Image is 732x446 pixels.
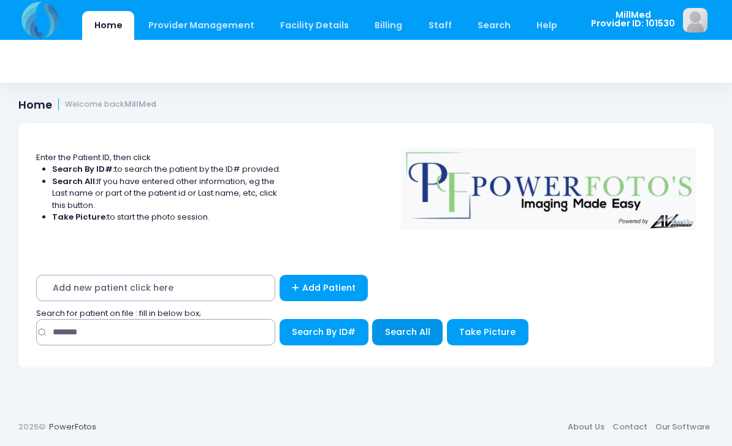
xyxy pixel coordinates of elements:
[52,211,281,223] li: to start the photo session.
[65,100,156,109] small: Welcome back
[363,11,414,40] a: Billing
[395,139,702,230] img: Logo
[416,11,463,40] a: Staff
[36,152,151,163] span: Enter the Patient ID, then click
[280,275,368,301] a: Add Patient
[447,319,528,345] button: Take Picture
[18,98,156,111] h1: Home
[683,8,707,33] img: image
[52,175,97,187] strong: Search All:
[459,326,516,338] span: Take Picture
[292,326,356,338] span: Search By ID#
[608,416,651,438] a: Contact
[280,319,368,345] button: Search By ID#
[124,99,156,109] strong: MillMed
[36,307,201,319] span: Search for patient on file : fill in below box;
[651,416,714,438] a: Our Software
[52,211,107,223] strong: Take Picture:
[52,163,115,175] strong: Search By ID#:
[591,10,675,28] span: MillMed Provider ID: 101530
[372,319,443,345] button: Search All
[52,175,281,212] li: If you have entered other information, eg the Last name or part of the patient id or Last name, e...
[36,275,275,301] span: Add new patient click here
[563,416,608,438] a: About Us
[82,11,134,40] a: Home
[136,11,266,40] a: Provider Management
[52,163,281,175] li: to search the patient by the ID# provided.
[465,11,522,40] a: Search
[18,421,45,433] span: 2025©
[525,11,570,40] a: Help
[269,11,361,40] a: Facility Details
[385,326,430,338] span: Search All
[49,421,96,433] a: PowerFotos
